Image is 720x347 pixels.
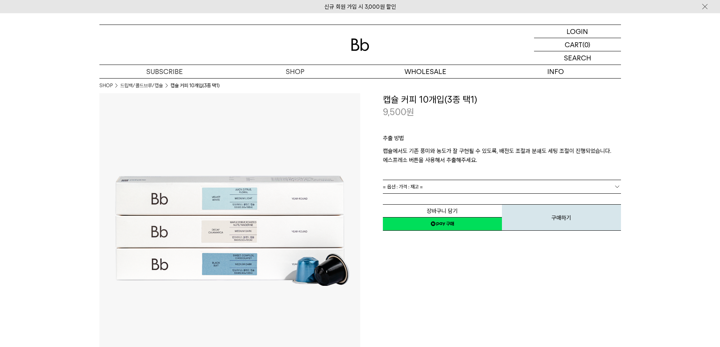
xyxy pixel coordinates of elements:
p: (0) [582,38,590,51]
img: 로고 [351,39,369,51]
p: WHOLESALE [360,65,491,78]
span: 원 [406,106,414,117]
p: CART [565,38,582,51]
a: SHOP [99,82,113,89]
h3: 캡슐 커피 10개입(3종 택1) [383,93,621,106]
button: 구매하기 [502,204,621,231]
a: 신규 회원 가입 시 3,000원 할인 [324,3,396,10]
a: 새창 [383,217,502,231]
a: LOGIN [534,25,621,38]
a: SHOP [230,65,360,78]
button: 장바구니 담기 [383,204,502,217]
li: 캡슐 커피 10개입(3종 택1) [170,82,220,89]
span: = 옵션 : 가격 : 재고 = [383,180,423,193]
a: 드립백/콜드브루/캡슐 [120,82,163,89]
p: 추출 방법 [383,134,621,147]
p: 9,500 [383,106,414,119]
p: SEARCH [564,51,591,65]
p: LOGIN [567,25,588,38]
a: CART (0) [534,38,621,51]
p: 캡슐에서도 기존 풍미와 농도가 잘 구현될 수 있도록, 배전도 조절과 분쇄도 세팅 조절이 진행되었습니다. 에스프레소 버튼을 사용해서 추출해주세요. [383,147,621,165]
a: SUBSCRIBE [99,65,230,78]
p: INFO [491,65,621,78]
